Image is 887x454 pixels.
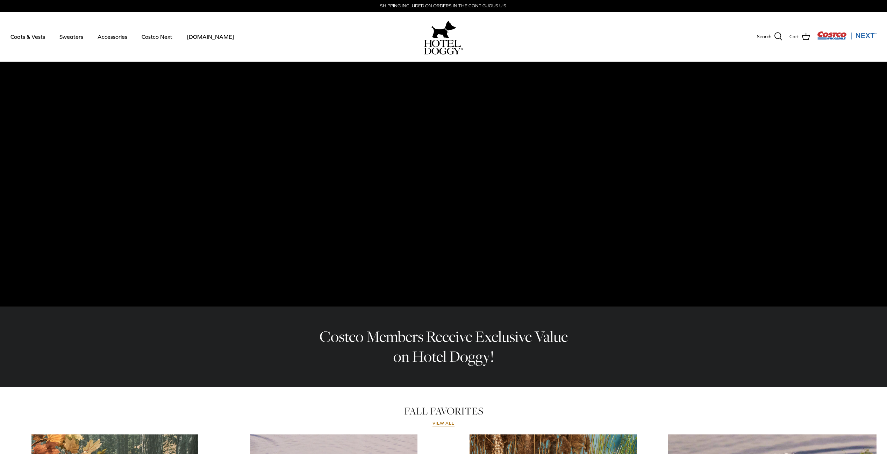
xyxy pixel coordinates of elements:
span: Cart [789,33,799,41]
a: Visit Costco Next [817,36,877,41]
a: [DOMAIN_NAME] [180,25,241,49]
a: FALL FAVORITES [404,404,483,418]
h2: Costco Members Receive Exclusive Value on Hotel Doggy! [314,327,573,366]
a: Accessories [91,25,134,49]
a: View all [432,421,455,426]
a: Coats & Vests [4,25,51,49]
img: hoteldoggycom [424,40,463,55]
img: hoteldoggy.com [431,19,456,40]
a: Costco Next [135,25,179,49]
a: Sweaters [53,25,90,49]
a: hoteldoggy.com hoteldoggycom [424,19,463,55]
img: Costco Next [817,31,877,40]
a: Cart [789,32,810,41]
a: Search [757,32,782,41]
span: Search [757,33,771,41]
